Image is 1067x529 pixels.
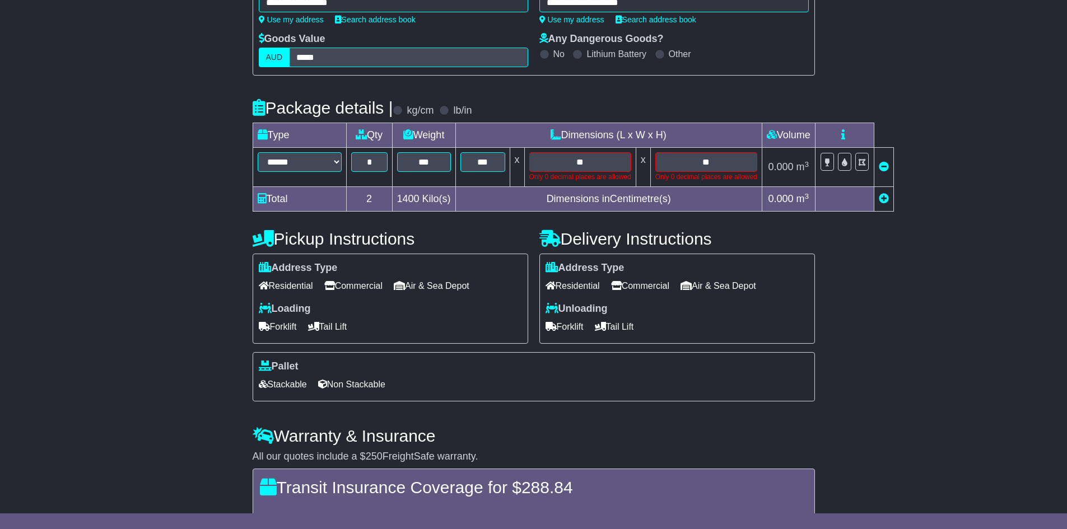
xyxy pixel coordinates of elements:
label: Goods Value [259,33,325,45]
span: Tail Lift [595,318,634,335]
span: Non Stackable [318,376,385,393]
span: Residential [259,277,313,294]
label: Lithium Battery [586,49,646,59]
h4: Delivery Instructions [539,230,815,248]
span: m [796,161,809,172]
a: Add new item [879,193,889,204]
label: Unloading [546,303,608,315]
h4: Pickup Instructions [253,230,528,248]
label: kg/cm [407,105,434,117]
span: Residential [546,277,600,294]
a: Search address book [616,15,696,24]
label: Other [669,49,691,59]
span: 0.000 [768,161,794,172]
a: Remove this item [879,161,889,172]
label: AUD [259,48,290,67]
sup: 3 [805,192,809,200]
td: Total [253,187,346,212]
span: 250 [366,451,383,462]
label: Pallet [259,361,299,373]
td: Volume [762,123,815,148]
td: Weight [392,123,455,148]
label: lb/in [453,105,472,117]
div: Only 0 decimal places are allowed [655,172,757,182]
td: Dimensions (L x W x H) [455,123,762,148]
span: 1400 [397,193,420,204]
a: Use my address [259,15,324,24]
td: x [636,148,650,187]
span: Commercial [611,277,669,294]
h4: Transit Insurance Coverage for $ [260,478,808,497]
div: All our quotes include a $ FreightSafe warranty. [253,451,815,463]
td: 2 [346,187,392,212]
a: Search address book [335,15,416,24]
td: Qty [346,123,392,148]
h4: Warranty & Insurance [253,427,815,445]
td: Type [253,123,346,148]
label: Address Type [259,262,338,274]
a: Use my address [539,15,604,24]
span: Commercial [324,277,383,294]
span: Stackable [259,376,307,393]
td: Dimensions in Centimetre(s) [455,187,762,212]
label: Any Dangerous Goods? [539,33,664,45]
span: m [796,193,809,204]
td: Kilo(s) [392,187,455,212]
span: 0.000 [768,193,794,204]
span: Forklift [546,318,584,335]
span: Forklift [259,318,297,335]
div: Only 0 decimal places are allowed [529,172,631,182]
span: 288.84 [521,478,573,497]
span: Air & Sea Depot [681,277,756,294]
td: x [510,148,524,187]
label: Address Type [546,262,625,274]
h4: Package details | [253,99,393,117]
label: No [553,49,565,59]
span: Tail Lift [308,318,347,335]
sup: 3 [805,160,809,168]
span: Air & Sea Depot [394,277,469,294]
label: Loading [259,303,311,315]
